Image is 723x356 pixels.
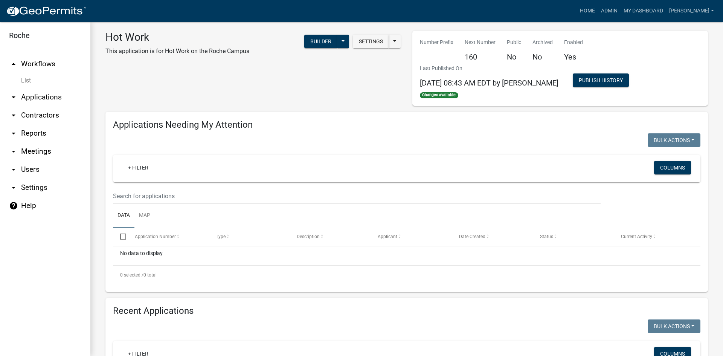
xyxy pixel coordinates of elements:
[540,234,553,239] span: Status
[105,47,249,56] p: This application is for Hot Work on the Roche Campus
[122,161,154,174] a: + Filter
[614,228,695,246] datatable-header-cell: Current Activity
[532,38,553,46] p: Archived
[135,234,176,239] span: Application Number
[654,161,691,174] button: Columns
[134,204,155,228] a: Map
[120,272,143,278] span: 0 selected /
[451,228,532,246] datatable-header-cell: Date Created
[507,38,521,46] p: Public
[532,52,553,61] h5: No
[420,38,453,46] p: Number Prefix
[9,183,18,192] i: arrow_drop_down
[9,111,18,120] i: arrow_drop_down
[216,234,226,239] span: Type
[9,201,18,210] i: help
[9,165,18,174] i: arrow_drop_down
[371,228,451,246] datatable-header-cell: Applicant
[621,4,666,18] a: My Dashboard
[290,228,371,246] datatable-header-cell: Description
[113,228,127,246] datatable-header-cell: Select
[353,35,389,48] button: Settings
[465,52,496,61] h5: 160
[209,228,290,246] datatable-header-cell: Type
[113,188,601,204] input: Search for applications
[573,78,629,84] wm-modal-confirm: Workflow Publish History
[378,234,397,239] span: Applicant
[459,234,485,239] span: Date Created
[420,92,458,98] span: Changes available
[113,246,700,265] div: No data to display
[507,52,521,61] h5: No
[648,319,700,333] button: Bulk Actions
[105,31,249,44] h3: Hot Work
[9,93,18,102] i: arrow_drop_down
[648,133,700,147] button: Bulk Actions
[573,73,629,87] button: Publish History
[533,228,614,246] datatable-header-cell: Status
[113,204,134,228] a: Data
[127,228,208,246] datatable-header-cell: Application Number
[113,306,700,316] h4: Recent Applications
[9,129,18,138] i: arrow_drop_down
[577,4,598,18] a: Home
[598,4,621,18] a: Admin
[304,35,337,48] button: Builder
[465,38,496,46] p: Next Number
[621,234,652,239] span: Current Activity
[564,38,583,46] p: Enabled
[420,64,558,72] p: Last Published On
[9,60,18,69] i: arrow_drop_up
[9,147,18,156] i: arrow_drop_down
[297,234,320,239] span: Description
[113,266,700,284] div: 0 total
[666,4,717,18] a: [PERSON_NAME]
[113,119,700,130] h4: Applications Needing My Attention
[420,78,558,87] span: [DATE] 08:43 AM EDT by [PERSON_NAME]
[564,52,583,61] h5: Yes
